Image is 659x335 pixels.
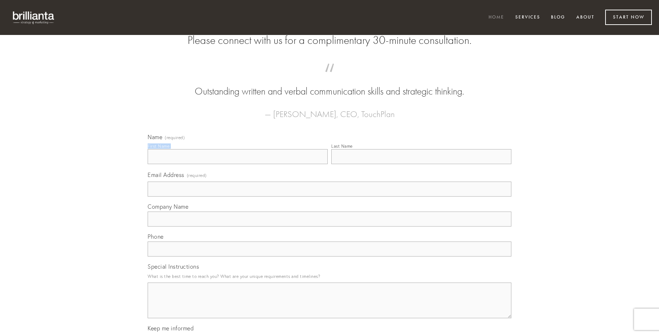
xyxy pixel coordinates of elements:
a: About [572,12,599,24]
h2: Please connect with us for a complimentary 30-minute consultation. [148,34,511,47]
img: brillianta - research, strategy, marketing [7,7,61,28]
span: Email Address [148,171,184,178]
p: What is the best time to reach you? What are your unique requirements and timelines? [148,271,511,281]
a: Home [484,12,509,24]
span: Keep me informed [148,325,194,332]
blockquote: Outstanding written and verbal communication skills and strategic thinking. [159,71,500,98]
a: Blog [546,12,570,24]
span: Special Instructions [148,263,199,270]
span: (required) [187,171,207,180]
figcaption: — [PERSON_NAME], CEO, TouchPlan [159,98,500,121]
a: Start Now [605,10,652,25]
span: (required) [165,136,185,140]
span: Phone [148,233,164,240]
a: Services [511,12,545,24]
span: Name [148,133,162,141]
div: Last Name [331,143,353,149]
span: Company Name [148,203,188,210]
span: “ [159,71,500,85]
div: First Name [148,143,169,149]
